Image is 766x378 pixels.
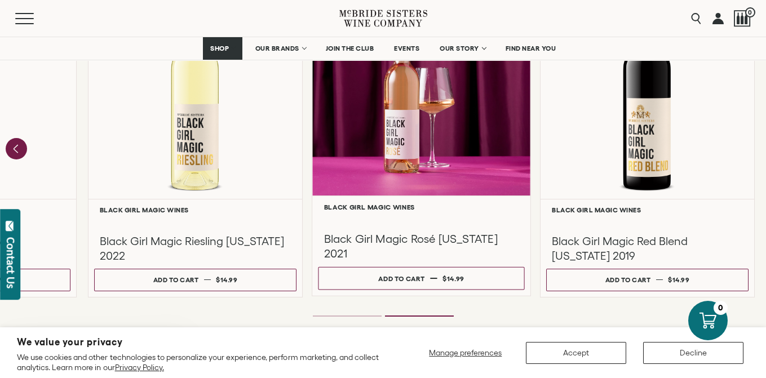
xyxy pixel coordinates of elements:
h6: Black Girl Magic Wines [324,203,519,210]
button: Add to cart $14.99 [318,266,524,290]
div: Add to cart [153,272,199,288]
span: EVENTS [394,45,419,52]
button: Manage preferences [422,342,509,364]
li: Page dot 1 [313,315,382,317]
a: OUR BRANDS [248,37,313,60]
h6: Black Girl Magic Wines [552,206,743,214]
div: Contact Us [5,237,16,288]
span: OUR STORY [440,45,479,52]
h2: We value your privacy [17,337,386,347]
span: FIND NEAR YOU [506,45,556,52]
button: Decline [643,342,743,364]
a: EVENTS [387,37,427,60]
div: Add to cart [605,272,651,288]
span: $14.99 [216,276,237,283]
li: Page dot 2 [385,315,454,317]
p: We use cookies and other technologies to personalize your experience, perform marketing, and coll... [17,352,386,372]
a: JOIN THE CLUB [318,37,382,60]
div: Add to cart [378,270,424,287]
button: Previous [6,138,27,159]
span: 0 [745,7,755,17]
button: Mobile Menu Trigger [15,13,56,24]
span: $14.99 [442,274,464,282]
div: 0 [714,301,728,315]
span: JOIN THE CLUB [326,45,374,52]
a: Privacy Policy. [115,363,164,372]
span: SHOP [210,45,229,52]
h6: Black Girl Magic Wines [100,206,291,214]
h3: Black Girl Magic Red Blend [US_STATE] 2019 [552,234,743,263]
h3: Black Girl Magic Rosé [US_STATE] 2021 [324,231,519,261]
span: Manage preferences [429,348,502,357]
span: $14.99 [668,276,689,283]
button: Add to cart $14.99 [546,269,749,291]
button: Accept [526,342,626,364]
a: FIND NEAR YOU [498,37,564,60]
h3: Black Girl Magic Riesling [US_STATE] 2022 [100,234,291,263]
span: OUR BRANDS [255,45,299,52]
a: OUR STORY [432,37,493,60]
a: SHOP [203,37,242,60]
